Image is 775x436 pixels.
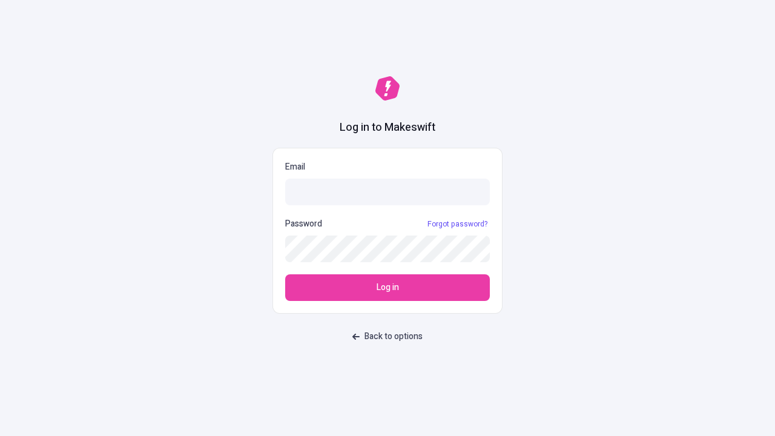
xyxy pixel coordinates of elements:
[425,219,490,229] a: Forgot password?
[285,217,322,231] p: Password
[285,274,490,301] button: Log in
[345,326,430,348] button: Back to options
[364,330,423,343] span: Back to options
[285,179,490,205] input: Email
[285,160,490,174] p: Email
[377,281,399,294] span: Log in
[340,120,435,136] h1: Log in to Makeswift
